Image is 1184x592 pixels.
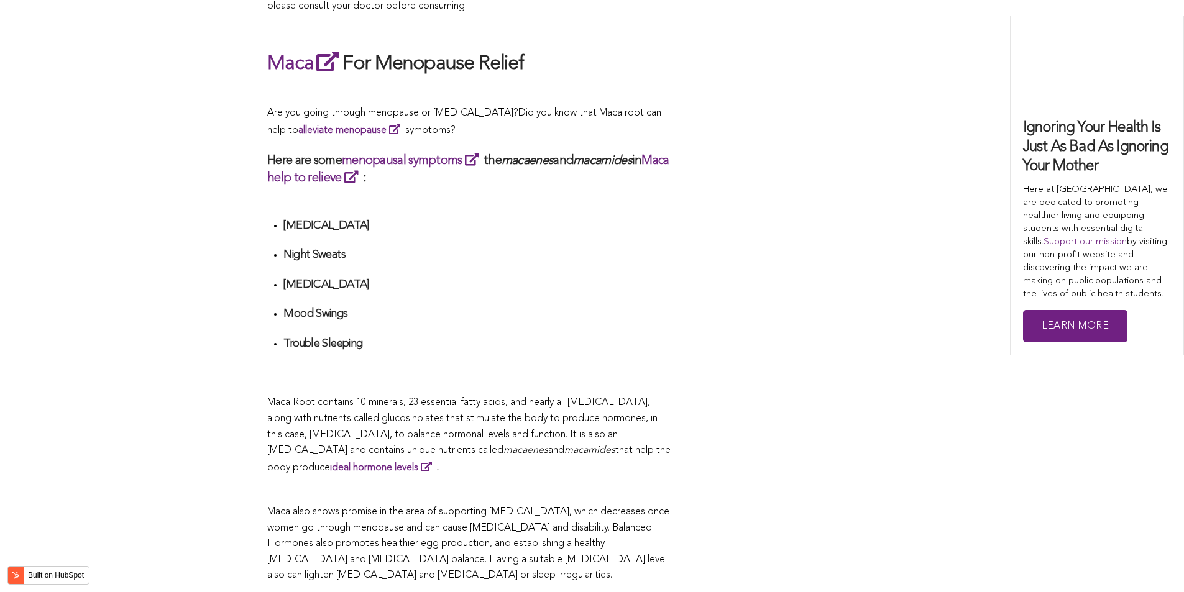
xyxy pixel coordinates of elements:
[573,155,632,167] em: macamides
[267,445,671,473] span: that help the body produce
[267,54,342,74] a: Maca
[267,507,669,580] span: Maca also shows promise in the area of supporting [MEDICAL_DATA], which decreases once women go t...
[267,108,518,118] span: Are you going through menopause or [MEDICAL_DATA]?
[283,307,671,321] h4: Mood Swings
[283,248,671,262] h4: Night Sweats
[548,445,564,455] span: and
[283,337,671,351] h4: Trouble Sleeping
[7,566,89,585] button: Built on HubSpot
[503,445,548,455] span: macaenes
[267,398,658,455] span: Maca Root contains 10 minerals, 23 essential fatty acids, and nearly all [MEDICAL_DATA], along wi...
[283,219,671,233] h4: [MEDICAL_DATA]
[342,155,484,167] a: menopausal symptoms
[1122,532,1184,592] iframe: Chat Widget
[330,463,437,473] a: ideal hormone levels
[267,155,669,184] a: Maca help to relieve
[283,278,671,292] h4: [MEDICAL_DATA]
[267,152,671,186] h3: Here are some the and in :
[8,568,23,583] img: HubSpot sprocket logo
[267,49,671,78] h2: For Menopause Relief
[502,155,553,167] em: macaenes
[23,567,89,583] label: Built on HubSpot
[298,125,405,135] a: alleviate menopause
[1023,310,1127,343] a: Learn More
[564,445,615,455] span: macamides
[330,463,439,473] strong: .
